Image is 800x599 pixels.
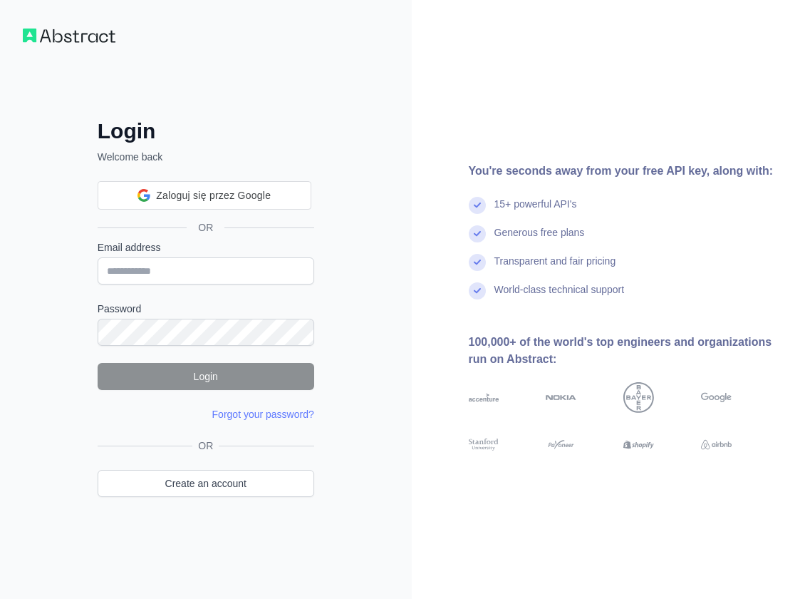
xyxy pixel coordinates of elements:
[212,409,314,420] a: Forgot your password?
[156,188,271,203] span: Zaloguj się przez Google
[98,150,314,164] p: Welcome back
[469,254,486,271] img: check mark
[98,302,314,316] label: Password
[494,197,577,225] div: 15+ powerful API's
[623,437,654,452] img: shopify
[469,382,499,413] img: accenture
[98,181,311,210] div: Zaloguj się przez Google
[494,254,616,282] div: Transparent and fair pricing
[98,240,314,255] label: Email address
[23,29,115,43] img: Workflow
[546,437,576,452] img: payoneer
[494,225,585,254] div: Generous free plans
[701,437,732,452] img: airbnb
[98,470,314,497] a: Create an account
[469,334,778,368] div: 100,000+ of the world's top engineers and organizations run on Abstract:
[192,439,219,453] span: OR
[187,220,224,235] span: OR
[546,382,576,413] img: nokia
[623,382,654,413] img: bayer
[98,118,314,144] h2: Login
[494,282,625,311] div: World-class technical support
[469,163,778,180] div: You're seconds away from your free API key, along with:
[469,225,486,242] img: check mark
[701,382,732,413] img: google
[98,363,314,390] button: Login
[469,437,499,452] img: stanford university
[469,197,486,214] img: check mark
[469,282,486,299] img: check mark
